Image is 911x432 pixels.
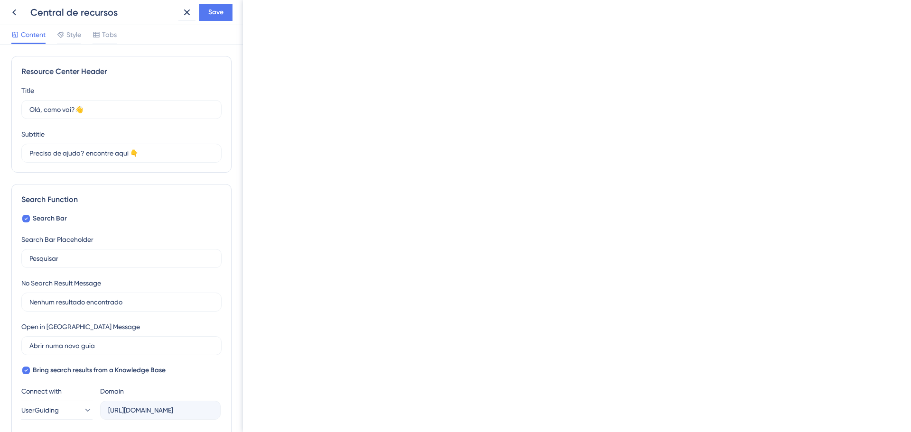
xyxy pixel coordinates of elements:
[208,7,223,18] span: Save
[66,29,81,40] span: Style
[29,340,214,351] input: Abrir numa nova guia
[21,321,140,332] div: Open in [GEOGRAPHIC_DATA] Message
[33,365,166,376] span: Bring search results from a Knowledge Base
[30,6,175,19] div: Central de recursos
[102,29,117,40] span: Tabs
[21,66,222,77] div: Resource Center Header
[21,277,101,289] div: No Search Result Message
[21,85,34,96] div: Title
[21,129,45,140] div: Subtitle
[21,401,93,420] button: UserGuiding
[21,194,222,205] div: Search Function
[29,148,214,158] input: Description
[21,234,93,245] div: Search Bar Placeholder
[29,297,214,307] input: Nenhum resultado encontrado
[199,4,232,21] button: Save
[33,213,67,224] span: Search Bar
[21,29,46,40] span: Content
[29,104,214,115] input: Title
[21,386,93,397] div: Connect with
[29,253,214,264] input: Pesquisar
[108,405,213,415] input: company.help.userguiding.com
[100,386,124,397] div: Domain
[21,404,59,416] span: UserGuiding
